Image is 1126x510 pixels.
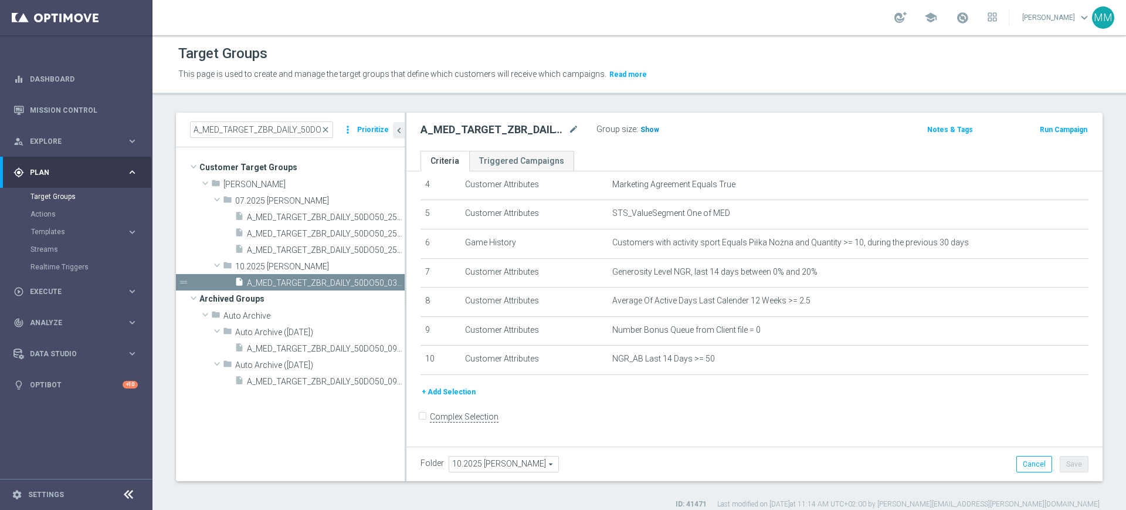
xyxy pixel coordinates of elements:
a: Triggered Campaigns [469,151,574,171]
span: STS_ValueSegment One of MED [612,208,730,218]
button: + Add Selection [420,386,477,398]
span: A_MED_TARGET_ZBR_DAILY_50DO50_250725 [247,212,405,222]
i: keyboard_arrow_right [127,167,138,178]
button: Notes & Tags [926,123,974,136]
i: folder [223,261,232,274]
td: Customer Attributes [460,200,608,229]
i: keyboard_arrow_right [127,227,138,238]
button: Data Studio keyboard_arrow_right [13,349,138,359]
h1: Target Groups [178,45,267,62]
i: equalizer [13,74,24,85]
i: insert_drive_file [235,277,244,291]
div: Explore [13,136,127,147]
i: play_circle_outline [13,286,24,297]
span: Explore [30,138,127,145]
button: Read more [608,68,648,81]
span: Customer Target Groups [199,159,405,175]
span: Auto Archive (2024-10-09) [235,360,405,370]
span: Analyze [30,319,127,326]
input: Quick find group or folder [190,121,333,138]
span: Average Of Active Days Last Calender 12 Weeks >= 2.5 [612,296,810,306]
td: 10 [420,346,460,375]
i: insert_drive_file [235,343,244,356]
i: mode_edit [568,123,579,137]
td: 7 [420,258,460,288]
i: gps_fixed [13,167,24,178]
div: Analyze [13,318,127,328]
span: A_MED_TARGET_ZBR_DAILY_50DO50_250725_SMS [247,245,405,255]
a: Criteria [420,151,469,171]
div: track_changes Analyze keyboard_arrow_right [13,318,138,327]
label: ID: 41471 [676,499,707,509]
span: Auto Archive (2024-10-08) [235,327,405,337]
span: Execute [30,288,127,295]
i: lightbulb [13,380,24,390]
div: Realtime Triggers [30,258,151,276]
a: [PERSON_NAME]keyboard_arrow_down [1021,9,1092,26]
div: Plan [13,167,127,178]
td: Customer Attributes [460,316,608,346]
button: equalizer Dashboard [13,75,138,84]
a: Actions [30,210,122,219]
div: Streams [30,241,151,258]
div: +10 [123,381,138,389]
td: Game History [460,229,608,258]
td: 8 [420,288,460,317]
span: Plan [30,169,127,176]
span: Number Bonus Queue from Client file = 0 [612,325,761,335]
i: more_vert [342,121,354,138]
span: A_MED_TARGET_ZBR_DAILY_50DO50_250725_PUSH [247,229,405,239]
button: Prioritize [355,122,391,138]
i: keyboard_arrow_right [127,317,138,328]
td: 9 [420,316,460,346]
label: : [636,124,638,134]
i: chevron_left [394,125,405,136]
span: Customers with activity sport Equals Piłka Nożna and Quantity >= 10, during the previous 30 days [612,238,969,248]
i: folder [211,178,221,192]
div: Templates [30,223,151,241]
h2: A_MED_TARGET_ZBR_DAILY_50DO50_031025 [420,123,566,137]
i: insert_drive_file [235,211,244,225]
div: MM [1092,6,1114,29]
span: NGR_AB Last 14 Days >= 50 [612,354,715,364]
div: Mission Control [13,94,138,126]
div: Optibot [13,369,138,400]
button: play_circle_outline Execute keyboard_arrow_right [13,287,138,296]
i: folder [211,310,221,323]
a: Streams [30,245,122,254]
div: Data Studio [13,349,127,359]
div: Execute [13,286,127,297]
a: Target Groups [30,192,122,201]
span: Templates [31,228,115,235]
i: keyboard_arrow_right [127,348,138,359]
label: Folder [420,458,444,468]
span: keyboard_arrow_down [1078,11,1091,24]
div: Templates keyboard_arrow_right [30,227,138,237]
div: Templates [31,228,127,235]
span: Kamil N. [223,180,405,190]
label: Complex Selection [430,411,498,423]
div: Actions [30,205,151,223]
span: school [924,11,937,24]
div: Dashboard [13,63,138,94]
i: insert_drive_file [235,244,244,258]
span: Data Studio [30,350,127,357]
i: keyboard_arrow_right [127,136,138,147]
td: Customer Attributes [460,171,608,200]
button: chevron_left [393,122,405,139]
i: folder [223,359,232,373]
button: gps_fixed Plan keyboard_arrow_right [13,168,138,177]
button: person_search Explore keyboard_arrow_right [13,137,138,146]
button: lightbulb Optibot +10 [13,380,138,390]
a: Settings [28,491,64,498]
i: insert_drive_file [235,228,244,241]
td: Customer Attributes [460,346,608,375]
div: Mission Control [13,106,138,115]
i: folder [223,195,232,208]
td: 4 [420,171,460,200]
span: Marketing Agreement Equals True [612,180,735,190]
